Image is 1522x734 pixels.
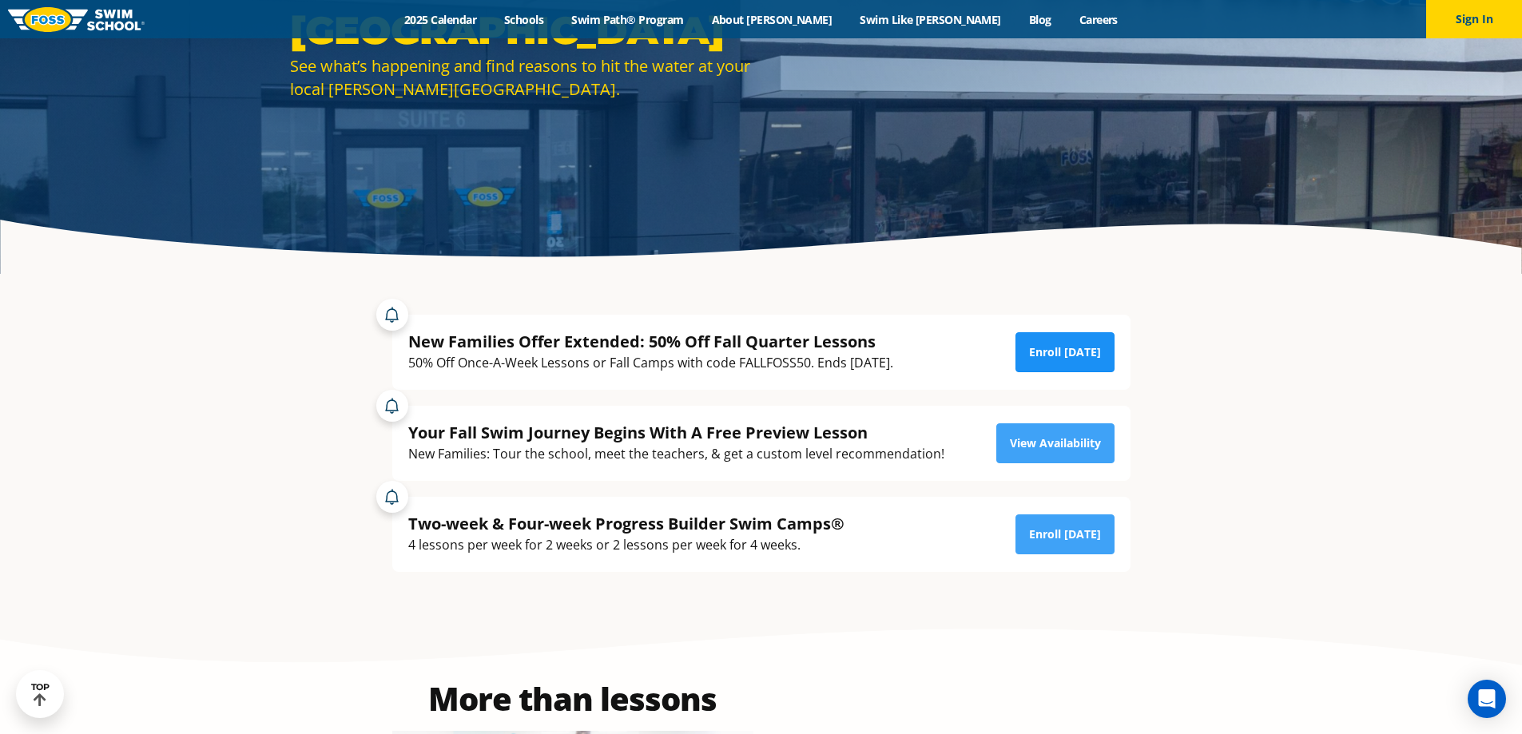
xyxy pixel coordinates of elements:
[408,513,844,534] div: Two-week & Four-week Progress Builder Swim Camps®
[846,12,1015,27] a: Swim Like [PERSON_NAME]
[408,534,844,556] div: 4 lessons per week for 2 weeks or 2 lessons per week for 4 weeks.
[408,352,893,374] div: 50% Off Once-A-Week Lessons or Fall Camps with code FALLFOSS50. Ends [DATE].
[290,54,753,101] div: See what’s happening and find reasons to hit the water at your local [PERSON_NAME][GEOGRAPHIC_DATA].
[1015,12,1065,27] a: Blog
[996,423,1115,463] a: View Availability
[408,422,944,443] div: Your Fall Swim Journey Begins With A Free Preview Lesson
[31,682,50,707] div: TOP
[408,443,944,465] div: New Families: Tour the school, meet the teachers, & get a custom level recommendation!
[491,12,558,27] a: Schools
[408,331,893,352] div: New Families Offer Extended: 50% Off Fall Quarter Lessons
[1468,680,1506,718] div: Open Intercom Messenger
[1015,514,1115,554] a: Enroll [DATE]
[1015,332,1115,372] a: Enroll [DATE]
[392,683,753,715] h2: More than lessons
[697,12,846,27] a: About [PERSON_NAME]
[558,12,697,27] a: Swim Path® Program
[8,7,145,32] img: FOSS Swim School Logo
[391,12,491,27] a: 2025 Calendar
[1065,12,1131,27] a: Careers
